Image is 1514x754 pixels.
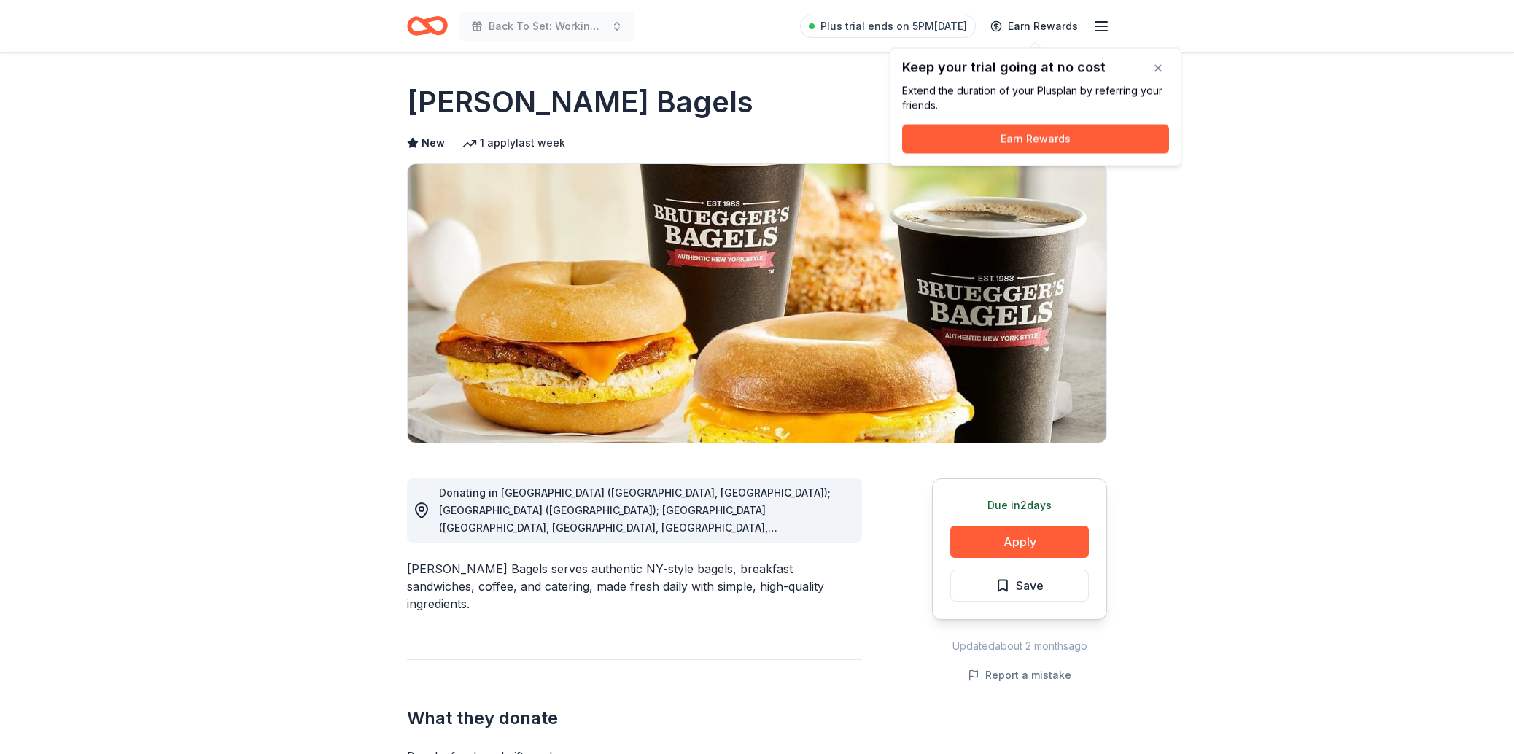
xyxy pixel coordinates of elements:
span: Save [1016,576,1044,595]
button: Report a mistake [968,666,1071,684]
img: Image for Bruegger's Bagels [408,164,1106,443]
div: 1 apply last week [462,134,565,152]
a: Earn Rewards [982,13,1087,39]
span: New [422,134,445,152]
a: Plus trial ends on 5PM[DATE] [800,15,976,38]
div: [PERSON_NAME] Bagels serves authentic NY-style bagels, breakfast sandwiches, coffee, and catering... [407,560,862,613]
div: Due in 2 days [950,497,1089,514]
button: Save [950,570,1089,602]
button: Apply [950,526,1089,558]
div: Keep your trial going at no cost [902,61,1169,75]
button: Earn Rewards [902,125,1169,154]
h1: [PERSON_NAME] Bagels [407,82,753,123]
h2: What they donate [407,707,862,730]
button: Back To Set: Working Directors Intensive [459,12,634,41]
span: Plus trial ends on 5PM[DATE] [820,18,967,35]
div: Updated about 2 months ago [932,637,1107,655]
a: Home [407,9,448,43]
div: Extend the duration of your Plus plan by referring your friends. [902,84,1169,113]
span: Back To Set: Working Directors Intensive [489,18,605,35]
